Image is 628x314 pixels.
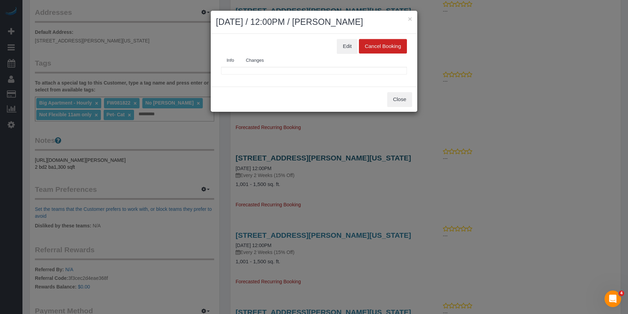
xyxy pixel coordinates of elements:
[337,39,358,53] button: Edit
[387,92,412,107] button: Close
[605,291,621,307] iframe: Intercom live chat
[240,53,269,68] a: Changes
[221,53,240,68] a: Info
[216,16,412,28] h2: [DATE] / 12:00PM / [PERSON_NAME]
[246,58,264,63] span: Changes
[359,39,407,53] button: Cancel Booking
[227,58,234,63] span: Info
[619,291,624,296] span: 4
[408,15,412,22] button: ×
